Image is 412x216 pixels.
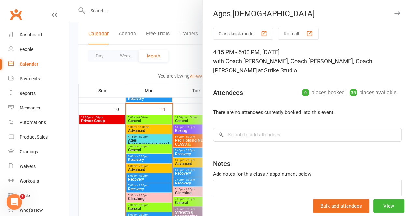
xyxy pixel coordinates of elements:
div: Tasks [20,193,31,198]
div: Product Sales [20,134,48,140]
div: Dashboard [20,32,42,37]
div: Waivers [20,164,36,169]
div: Gradings [20,149,38,154]
div: Ages [DEMOGRAPHIC_DATA] [203,9,412,18]
a: People [8,42,69,57]
input: Search to add attendees [213,128,402,142]
div: What's New [20,208,43,213]
button: Bulk add attendees [313,199,369,213]
a: Product Sales [8,130,69,145]
div: places booked [302,88,345,97]
a: Reports [8,86,69,101]
button: View [373,199,404,213]
div: Reports [20,91,36,96]
a: Waivers [8,159,69,174]
a: Clubworx [8,6,24,23]
a: Payments [8,71,69,86]
div: Messages [20,105,40,110]
a: Tasks [8,188,69,203]
div: Add notes for this class / appointment below [213,170,402,178]
iframe: Intercom live chat [7,194,22,210]
span: at Strike Studio [258,67,297,74]
div: Notes [213,159,230,168]
div: 4:15 PM - 5:00 PM, [DATE] [213,48,402,75]
div: 0 [302,89,309,96]
a: Calendar [8,57,69,71]
button: Class kiosk mode [213,28,273,40]
a: Automations [8,115,69,130]
div: Automations [20,120,46,125]
button: Roll call [278,28,319,40]
a: Workouts [8,174,69,188]
span: with Coach [PERSON_NAME], Coach [PERSON_NAME], Coach [PERSON_NAME] [213,58,372,74]
div: Attendees [213,88,243,97]
div: Calendar [20,61,38,67]
a: Dashboard [8,28,69,42]
div: places available [350,88,396,97]
div: People [20,47,33,52]
div: Payments [20,76,40,81]
div: Workouts [20,178,39,184]
a: Messages [8,101,69,115]
span: 1 [20,194,25,199]
div: 35 [350,89,357,96]
a: Gradings [8,145,69,159]
li: There are no attendees currently booked into this event. [213,108,402,116]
